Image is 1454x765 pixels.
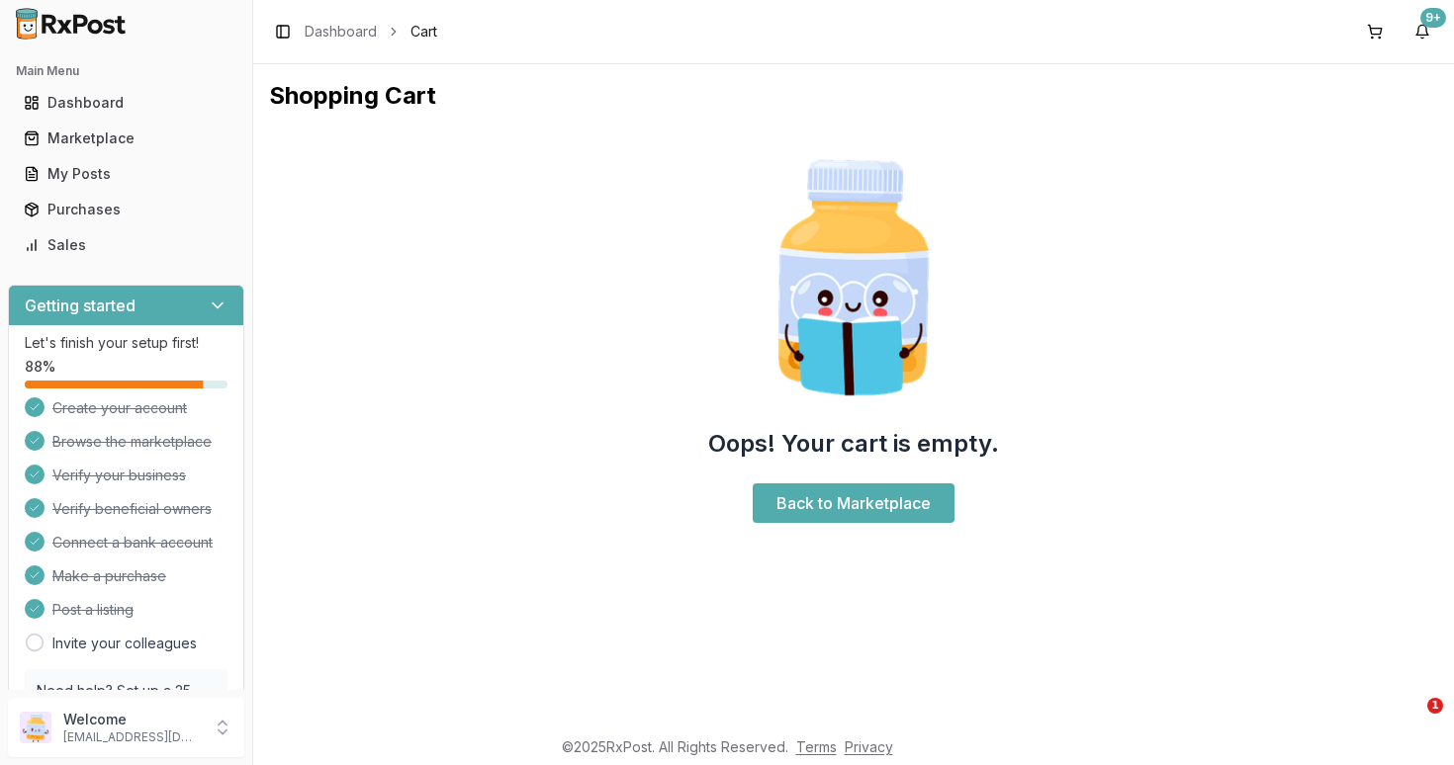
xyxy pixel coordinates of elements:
[16,63,236,79] h2: Main Menu
[24,128,228,148] div: Marketplace
[8,229,244,261] button: Sales
[25,357,55,377] span: 88 %
[8,8,135,40] img: RxPost Logo
[63,710,201,729] p: Welcome
[8,123,244,154] button: Marketplace
[305,22,437,42] nav: breadcrumb
[25,294,136,317] h3: Getting started
[52,432,212,452] span: Browse the marketplace
[410,22,437,42] span: Cart
[16,227,236,263] a: Sales
[24,93,228,113] div: Dashboard
[52,499,212,519] span: Verify beneficial owners
[52,634,197,653] a: Invite your colleagues
[708,428,999,460] h2: Oops! Your cart is empty.
[305,22,377,42] a: Dashboard
[63,729,201,745] p: [EMAIL_ADDRESS][DOMAIN_NAME]
[1420,8,1446,28] div: 9+
[52,600,134,620] span: Post a listing
[24,200,228,219] div: Purchases
[16,85,236,121] a: Dashboard
[52,566,166,586] span: Make a purchase
[1427,698,1443,714] span: 1
[52,533,213,552] span: Connect a bank account
[845,738,893,755] a: Privacy
[753,483,954,523] a: Back to Marketplace
[16,156,236,192] a: My Posts
[8,194,244,225] button: Purchases
[25,333,227,353] p: Let's finish your setup first!
[796,738,837,755] a: Terms
[1407,16,1438,47] button: 9+
[20,712,51,743] img: User avatar
[16,192,236,227] a: Purchases
[52,466,186,485] span: Verify your business
[37,681,216,740] p: Need help? Set up a 25 minute call with our team to set up.
[269,80,1438,112] h1: Shopping Cart
[8,158,244,190] button: My Posts
[16,121,236,156] a: Marketplace
[24,235,228,255] div: Sales
[52,398,187,418] span: Create your account
[727,151,980,404] img: Smart Pill Bottle
[24,164,228,184] div: My Posts
[1387,698,1434,745] iframe: Intercom live chat
[8,87,244,119] button: Dashboard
